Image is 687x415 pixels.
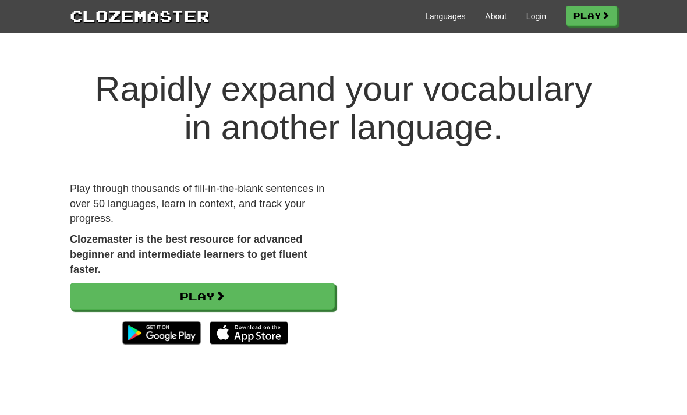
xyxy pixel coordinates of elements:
[566,6,617,26] a: Play
[70,283,335,310] a: Play
[70,5,210,26] a: Clozemaster
[485,10,507,22] a: About
[526,10,546,22] a: Login
[70,233,307,275] strong: Clozemaster is the best resource for advanced beginner and intermediate learners to get fluent fa...
[116,315,207,350] img: Get it on Google Play
[70,182,335,226] p: Play through thousands of fill-in-the-blank sentences in over 50 languages, learn in context, and...
[425,10,465,22] a: Languages
[210,321,288,345] img: Download_on_the_App_Store_Badge_US-UK_135x40-25178aeef6eb6b83b96f5f2d004eda3bffbb37122de64afbaef7...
